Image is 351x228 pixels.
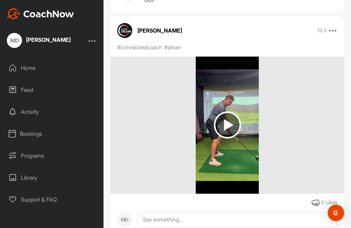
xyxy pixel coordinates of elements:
[117,23,132,38] img: avatar
[4,147,100,164] div: Programs
[317,27,327,34] p: 13 h
[117,212,132,227] div: MD
[4,103,100,120] div: Activity
[7,8,74,19] img: CoachNow
[26,37,71,43] div: [PERSON_NAME]
[117,43,162,51] p: #connectedcoach
[214,111,241,139] img: play
[137,26,182,35] p: [PERSON_NAME]
[7,33,22,48] div: MD
[4,59,100,76] div: Home
[4,169,100,186] div: Library
[4,191,100,208] div: Support & FAQ
[328,205,344,221] div: Open Intercom Messenger
[164,43,181,51] p: #driver
[321,199,337,207] div: 0 Likes
[4,125,100,142] div: Bookings
[196,57,259,194] img: media
[4,81,100,98] div: Feed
